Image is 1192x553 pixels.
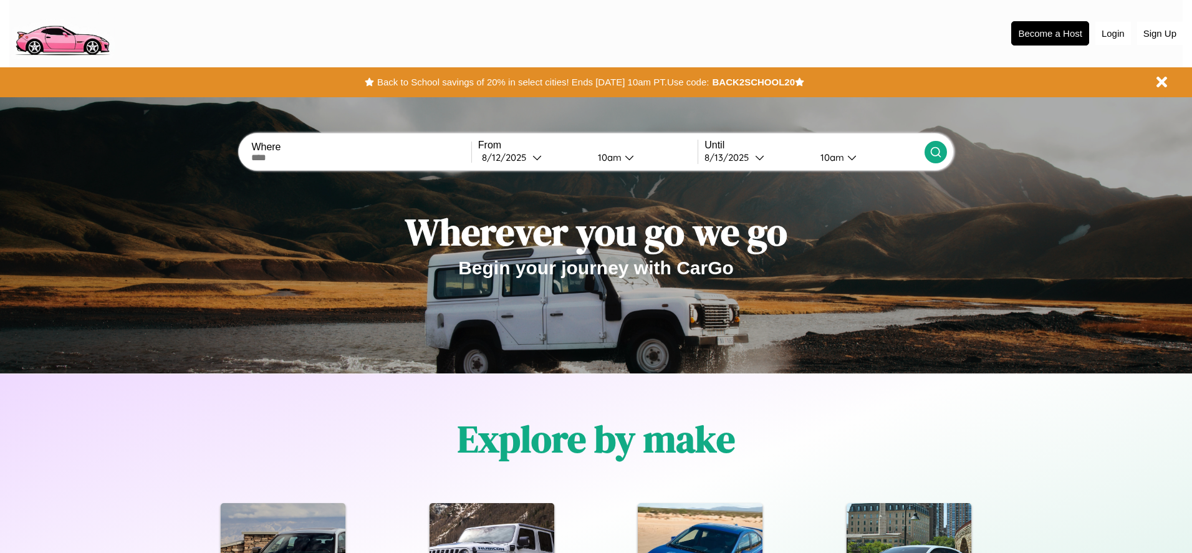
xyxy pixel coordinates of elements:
button: 10am [810,151,924,164]
img: logo [9,6,115,59]
button: Sign Up [1137,22,1183,45]
button: 8/12/2025 [478,151,588,164]
div: 10am [814,151,847,163]
button: 10am [588,151,698,164]
label: Where [251,142,471,153]
label: From [478,140,698,151]
b: BACK2SCHOOL20 [712,77,795,87]
button: Back to School savings of 20% in select cities! Ends [DATE] 10am PT.Use code: [374,74,712,91]
div: 8 / 12 / 2025 [482,151,532,163]
label: Until [704,140,924,151]
button: Become a Host [1011,21,1089,46]
h1: Explore by make [458,413,735,464]
div: 10am [592,151,625,163]
button: Login [1095,22,1131,45]
div: 8 / 13 / 2025 [704,151,755,163]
